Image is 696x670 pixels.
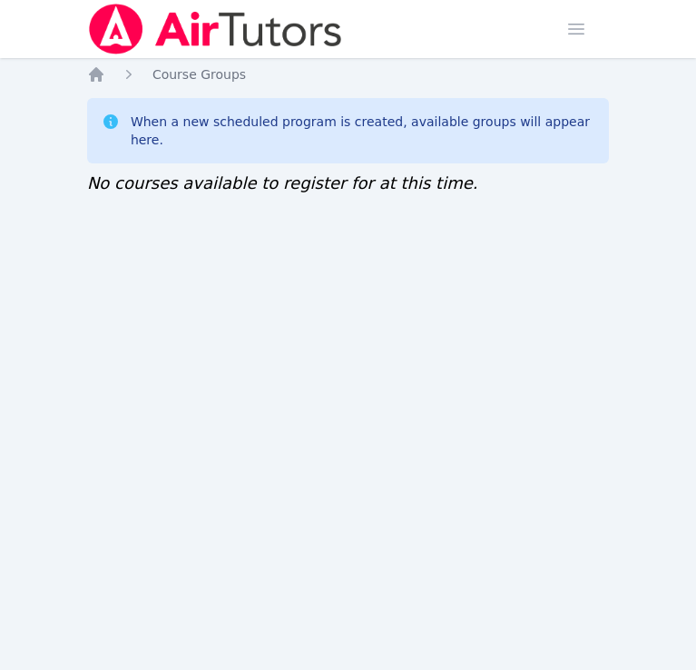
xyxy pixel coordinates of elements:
[131,113,594,149] div: When a new scheduled program is created, available groups will appear here.
[87,4,344,54] img: Air Tutors
[152,65,246,84] a: Course Groups
[87,65,609,84] nav: Breadcrumb
[87,173,478,192] span: No courses available to register for at this time.
[152,67,246,82] span: Course Groups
